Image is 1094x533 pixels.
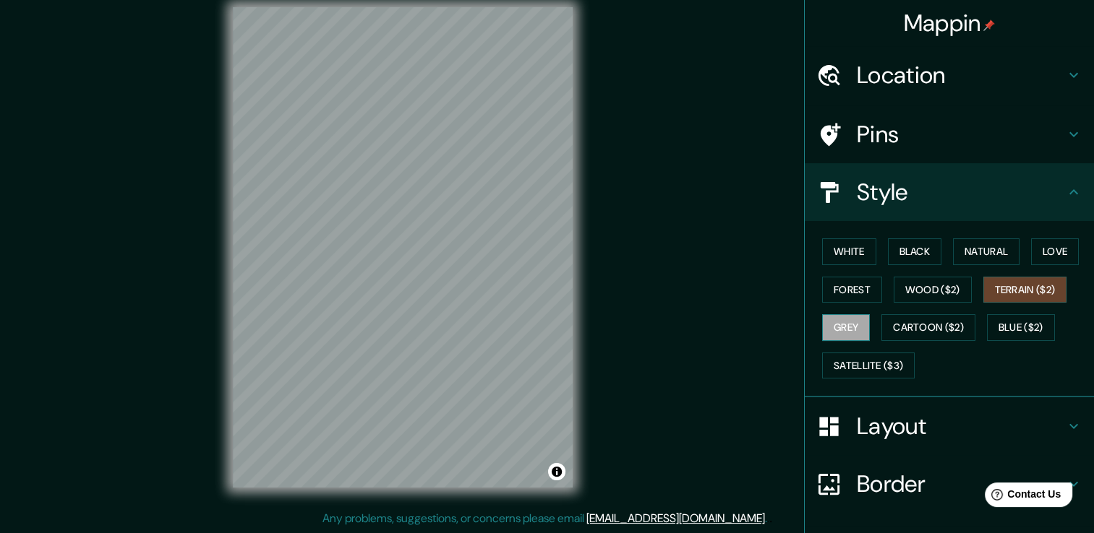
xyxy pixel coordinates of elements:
[805,163,1094,221] div: Style
[822,352,915,379] button: Satellite ($3)
[857,178,1065,207] h4: Style
[888,238,942,265] button: Black
[1031,238,1079,265] button: Love
[822,277,882,303] button: Forest
[983,277,1067,303] button: Terrain ($2)
[857,412,1065,441] h4: Layout
[769,510,772,527] div: .
[881,314,975,341] button: Cartoon ($2)
[805,397,1094,455] div: Layout
[822,314,870,341] button: Grey
[767,510,769,527] div: .
[857,61,1065,90] h4: Location
[548,463,565,480] button: Toggle attribution
[965,477,1078,517] iframe: Help widget launcher
[904,9,996,38] h4: Mappin
[894,277,972,303] button: Wood ($2)
[586,511,765,526] a: [EMAIL_ADDRESS][DOMAIN_NAME]
[322,510,767,527] p: Any problems, suggestions, or concerns please email .
[983,19,995,31] img: pin-icon.png
[857,469,1065,498] h4: Border
[857,120,1065,149] h4: Pins
[805,46,1094,104] div: Location
[822,238,876,265] button: White
[953,238,1020,265] button: Natural
[805,455,1094,513] div: Border
[233,7,573,487] canvas: Map
[805,105,1094,163] div: Pins
[987,314,1055,341] button: Blue ($2)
